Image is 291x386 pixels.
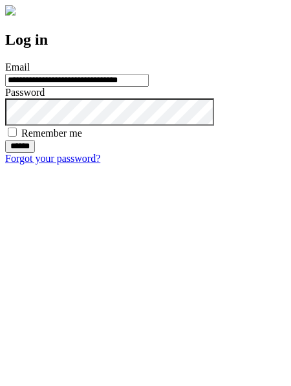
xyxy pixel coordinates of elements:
[5,62,30,73] label: Email
[5,31,286,49] h2: Log in
[5,87,45,98] label: Password
[5,5,16,16] img: logo-4e3dc11c47720685a147b03b5a06dd966a58ff35d612b21f08c02c0306f2b779.png
[5,153,100,164] a: Forgot your password?
[21,128,82,139] label: Remember me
